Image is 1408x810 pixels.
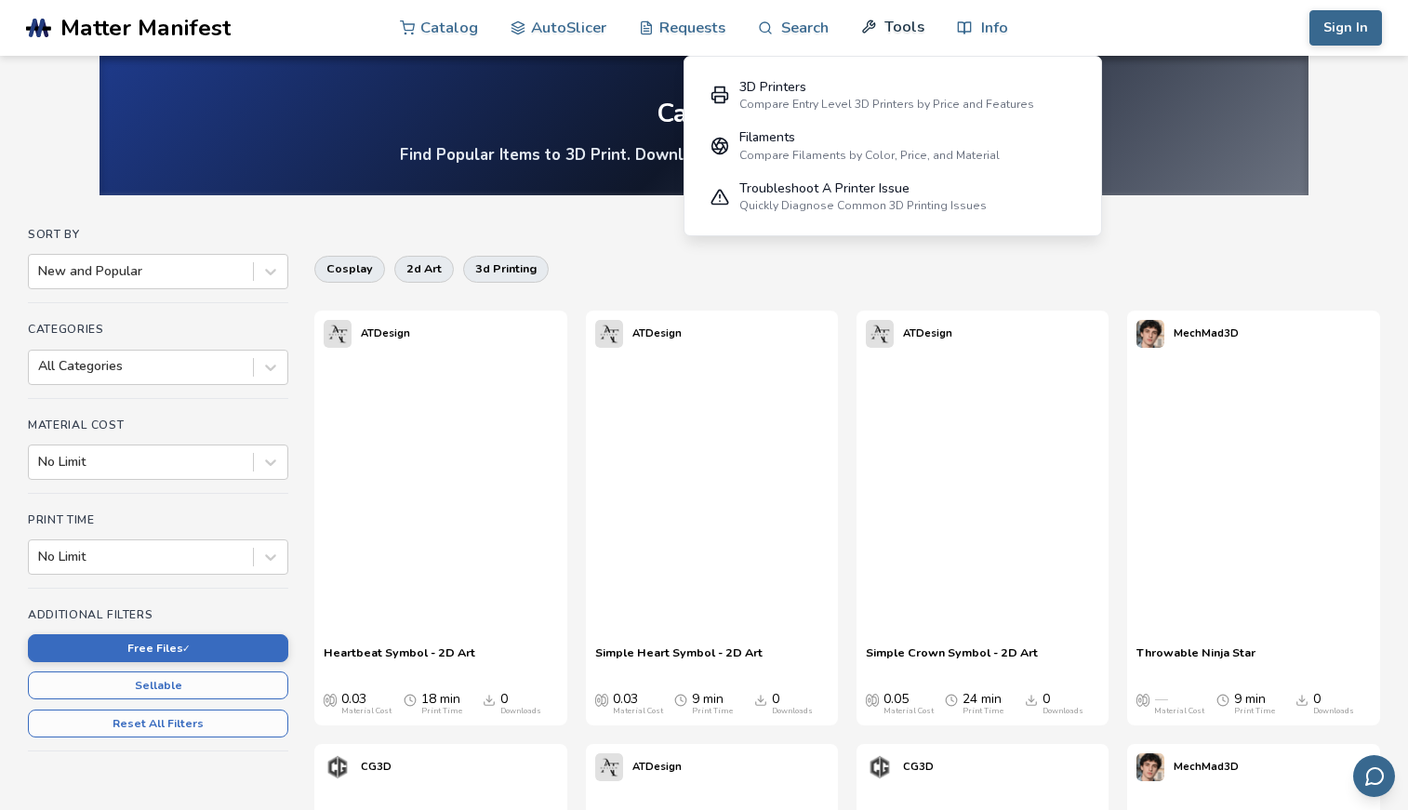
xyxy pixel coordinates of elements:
p: ATDesign [632,757,682,777]
a: CG3D's profileCG3D [314,744,401,790]
h4: Additional Filters [28,608,288,621]
input: No Limit [38,455,42,470]
div: Material Cost [341,707,392,716]
div: 0.03 [613,692,663,716]
div: Quickly Diagnose Common 3D Printing Issues [739,199,987,212]
a: ATDesign's profileATDesign [314,311,419,357]
h4: Categories [28,323,288,336]
button: 3d printing [463,256,549,282]
a: MechMad3D's profileMechMad3D [1127,311,1248,357]
div: Print Time [421,707,462,716]
div: Material Cost [1154,707,1204,716]
div: 0 [1043,692,1083,716]
span: Average Cost [595,692,608,707]
button: Sellable [28,671,288,699]
a: Troubleshoot A Printer IssueQuickly Diagnose Common 3D Printing Issues [697,171,1088,222]
img: CG3D's profile [324,753,352,781]
div: Compare Filaments by Color, Price, and Material [739,149,1000,162]
p: ATDesign [903,324,952,343]
img: MechMad3D's profile [1136,320,1164,348]
button: Sign In [1309,10,1382,46]
a: Heartbeat Symbol - 2D Art [324,645,475,673]
div: 0.05 [883,692,934,716]
div: Filaments [739,130,1000,145]
div: 9 min [692,692,733,716]
span: Downloads [483,692,496,707]
div: 24 min [963,692,1003,716]
div: Print Time [692,707,733,716]
span: Downloads [1295,692,1308,707]
div: 9 min [1234,692,1275,716]
div: Catalog [657,100,751,128]
h4: Print Time [28,513,288,526]
img: ATDesign's profile [324,320,352,348]
span: — [1154,692,1167,707]
span: Average Cost [324,692,337,707]
span: Average Cost [866,692,879,707]
div: 0 [500,692,541,716]
div: Downloads [772,707,813,716]
button: Send feedback via email [1353,755,1395,797]
input: New and Popular [38,264,42,279]
button: Reset All Filters [28,710,288,737]
p: CG3D [361,757,392,777]
p: ATDesign [361,324,410,343]
button: Free Files✓ [28,634,288,662]
div: Troubleshoot A Printer Issue [739,181,987,196]
input: All Categories [38,359,42,374]
span: Average Print Time [404,692,417,707]
div: Material Cost [613,707,663,716]
span: Average Print Time [945,692,958,707]
img: CG3D's profile [866,753,894,781]
a: Simple Heart Symbol - 2D Art [595,645,763,673]
div: Compare Entry Level 3D Printers by Price and Features [739,98,1034,111]
div: Print Time [963,707,1003,716]
div: Print Time [1234,707,1275,716]
div: 0.03 [341,692,392,716]
a: ATDesign's profileATDesign [857,311,962,357]
div: 0 [772,692,813,716]
div: Downloads [1043,707,1083,716]
div: 18 min [421,692,462,716]
p: MechMad3D [1174,757,1239,777]
a: Simple Crown Symbol - 2D Art [866,645,1038,673]
a: MechMad3D's profileMechMad3D [1127,744,1248,790]
a: ATDesign's profileATDesign [586,311,691,357]
a: FilamentsCompare Filaments by Color, Price, and Material [697,121,1088,172]
p: MechMad3D [1174,324,1239,343]
input: No Limit [38,550,42,564]
a: 3D PrintersCompare Entry Level 3D Printers by Price and Features [697,70,1088,121]
button: 2d art [394,256,454,282]
h4: Find Popular Items to 3D Print. Download Ready to Print Files. [400,144,1008,166]
img: ATDesign's profile [866,320,894,348]
h4: Sort By [28,228,288,241]
span: Average Print Time [1216,692,1229,707]
p: ATDesign [632,324,682,343]
div: Material Cost [883,707,934,716]
a: Throwable Ninja Star [1136,645,1255,673]
h4: Material Cost [28,418,288,432]
div: 0 [1313,692,1354,716]
div: 3D Printers [739,80,1034,95]
span: Matter Manifest [60,15,231,41]
span: Average Cost [1136,692,1149,707]
img: ATDesign's profile [595,320,623,348]
a: CG3D's profileCG3D [857,744,943,790]
a: ATDesign's profileATDesign [586,744,691,790]
img: ATDesign's profile [595,753,623,781]
span: Downloads [754,692,767,707]
div: Downloads [500,707,541,716]
p: CG3D [903,757,934,777]
img: MechMad3D's profile [1136,753,1164,781]
span: Downloads [1025,692,1038,707]
div: Downloads [1313,707,1354,716]
span: Average Print Time [674,692,687,707]
button: cosplay [314,256,385,282]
